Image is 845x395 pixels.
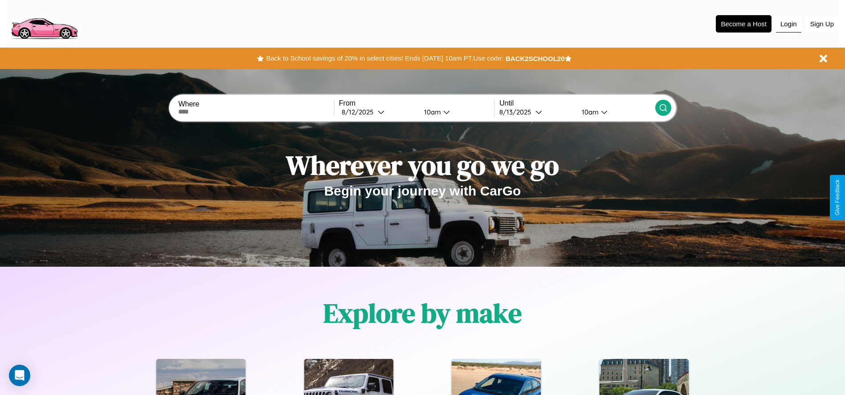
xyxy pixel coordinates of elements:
div: Give Feedback [834,179,841,216]
img: logo [7,4,82,41]
h1: Explore by make [323,295,522,331]
button: 8/12/2025 [339,107,417,117]
b: BACK2SCHOOL20 [506,55,565,62]
label: Until [499,99,655,107]
div: 8 / 13 / 2025 [499,108,535,116]
button: Become a Host [716,15,772,33]
label: From [339,99,494,107]
button: Login [776,16,801,33]
button: Back to School savings of 20% in select cities! Ends [DATE] 10am PT.Use code: [264,52,505,65]
div: 8 / 12 / 2025 [342,108,378,116]
button: Sign Up [806,16,838,32]
div: 10am [577,108,601,116]
div: Open Intercom Messenger [9,365,30,386]
div: 10am [420,108,443,116]
label: Where [178,100,334,108]
button: 10am [575,107,655,117]
button: 10am [417,107,495,117]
